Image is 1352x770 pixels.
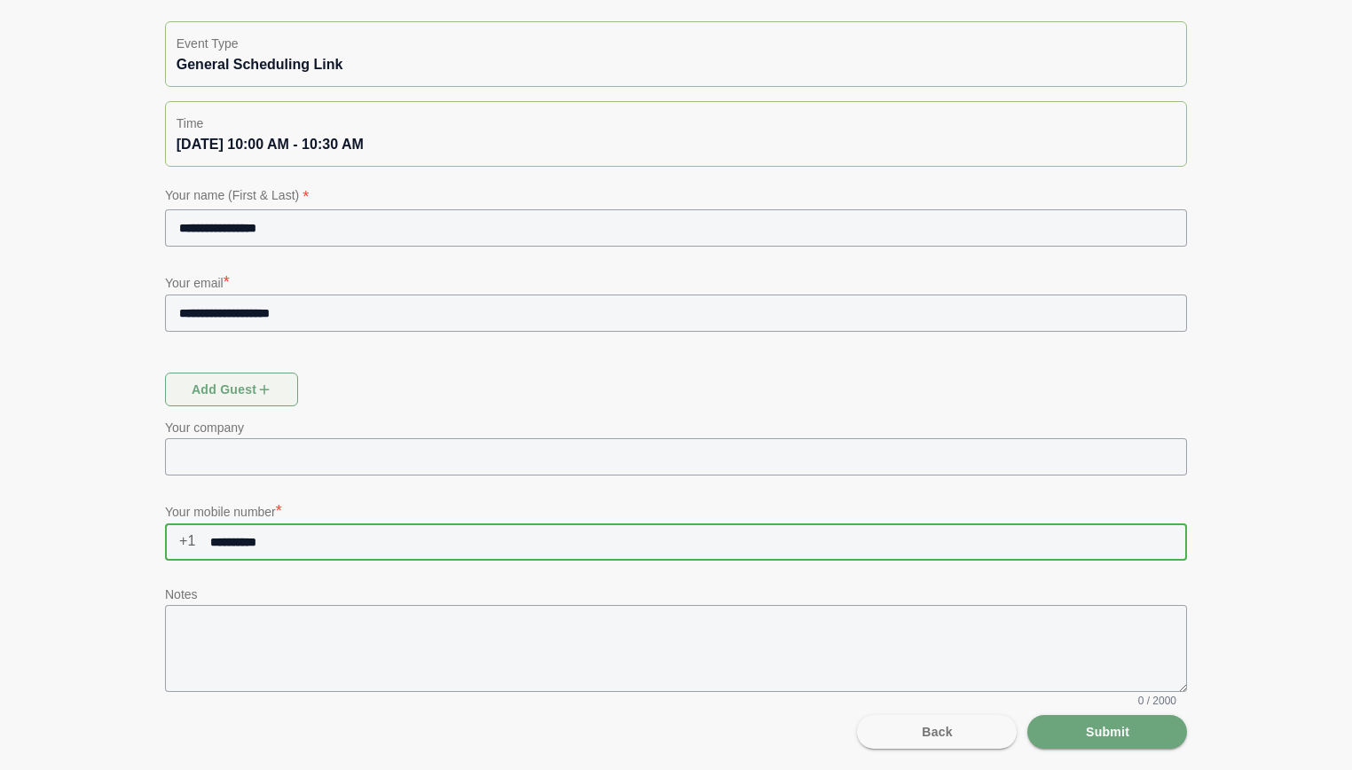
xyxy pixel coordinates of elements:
[1085,715,1129,749] span: Submit
[165,523,196,559] span: +1
[165,499,1187,523] p: Your mobile number
[1027,715,1187,749] button: Submit
[1138,694,1176,708] span: 0 / 2000
[165,185,1187,209] p: Your name (First & Last)
[177,54,1175,75] div: General Scheduling Link
[191,373,273,406] span: Add guest
[177,113,1175,134] p: Time
[921,715,953,749] span: Back
[165,584,1187,605] p: Notes
[165,417,1187,438] p: Your company
[165,270,1187,295] p: Your email
[857,715,1017,749] button: Back
[177,134,1175,155] div: [DATE] 10:00 AM - 10:30 AM
[165,373,298,406] button: Add guest
[177,33,1175,54] p: Event Type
